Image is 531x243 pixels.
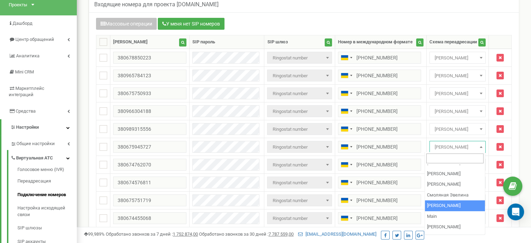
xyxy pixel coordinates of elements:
[338,52,421,64] input: 050 123 4567
[270,160,329,170] span: Ringostat number
[432,53,484,63] span: Мельник Ольга
[432,124,484,134] span: Дегнера Мирослава
[267,159,332,171] span: Ringostat number
[17,174,77,188] a: Переадресация
[270,71,329,81] span: Ringostat number
[425,211,485,222] li: Main
[425,169,485,179] li: [PERSON_NAME]
[267,87,332,99] span: Ringostat number
[338,177,354,188] div: Telephone country code
[16,141,55,147] span: Общие настройки
[338,177,421,188] input: 050 123 4567
[338,141,421,153] input: 050 123 4567
[84,231,105,237] span: 99,989%
[1,119,77,136] a: Настройки
[338,70,354,81] div: Telephone country code
[338,70,421,81] input: 050 123 4567
[189,35,264,49] th: SIP пароль
[106,231,198,237] span: Обработано звонков за 7 дней :
[267,52,332,64] span: Ringostat number
[338,141,354,152] div: Telephone country code
[173,231,198,237] u: 1 752 874,00
[432,89,484,99] span: Шевчук Виктория
[17,166,77,175] a: Голосовое меню (IVR)
[507,203,524,220] div: Open Intercom Messenger
[338,159,354,170] div: Telephone country code
[267,212,332,224] span: Ringostat number
[268,231,294,237] u: 7 787 559,00
[17,221,77,235] a: SIP шлюзы
[16,53,39,58] span: Аналитика
[13,21,32,26] span: Дашборд
[298,231,376,237] a: [EMAIL_ADDRESS][DOMAIN_NAME]
[338,159,421,171] input: 050 123 4567
[270,142,329,152] span: Ringostat number
[270,178,329,188] span: Ringostat number
[270,89,329,99] span: Ringostat number
[429,87,486,99] span: Шевчук Виктория
[267,105,332,117] span: Ringostat number
[270,214,329,223] span: Ringostat number
[15,69,34,74] span: Mini CRM
[199,231,294,237] span: Обработано звонков за 30 дней :
[16,108,36,114] span: Средства
[429,105,486,117] span: Оверченко Тетяна
[425,190,485,201] li: Смоляная Эвелина
[270,53,329,63] span: Ringostat number
[425,222,485,233] li: [PERSON_NAME]
[425,179,485,190] li: [PERSON_NAME]
[429,123,486,135] span: Дегнера Мирослава
[267,123,332,135] span: Ringostat number
[425,200,485,211] li: [PERSON_NAME]
[267,177,332,188] span: Ringostat number
[270,124,329,134] span: Ringostat number
[429,70,486,81] span: Гончарова Валерія
[338,105,421,117] input: 050 123 4567
[429,141,486,153] span: Василенко Ксения
[16,124,39,130] span: Настройки
[9,2,27,8] div: Проекты
[267,194,332,206] span: Ringostat number
[338,106,354,117] div: Telephone country code
[338,88,354,99] div: Telephone country code
[270,107,329,116] span: Ringostat number
[432,107,484,116] span: Оверченко Тетяна
[267,141,332,153] span: Ringostat number
[338,194,421,206] input: 050 123 4567
[9,86,44,98] span: Маркетплейс интеграций
[338,87,421,99] input: 050 123 4567
[267,39,288,45] div: SIP шлюз
[338,195,354,206] div: Telephone country code
[10,150,77,164] a: Виртуальная АТС
[432,71,484,81] span: Гончарова Валерія
[158,18,224,30] button: У меня нет SIP номеров
[15,37,54,42] span: Центр обращений
[338,212,421,224] input: 050 123 4567
[338,123,421,135] input: 050 123 4567
[432,142,484,152] span: Василенко Ксения
[16,155,53,162] span: Виртуальная АТС
[338,39,413,45] div: Номер в международном формате
[338,213,354,224] div: Telephone country code
[338,123,354,135] div: Telephone country code
[94,1,219,8] h5: Входящие номера для проекта [DOMAIN_NAME]
[10,136,77,150] a: Общие настройки
[113,39,148,45] div: [PERSON_NAME]
[267,70,332,81] span: Ringostat number
[17,201,77,221] a: Настройка исходящей связи
[338,52,354,63] div: Telephone country code
[429,52,486,64] span: Мельник Ольга
[429,39,477,45] div: Схема переадресации
[17,188,77,202] a: Подключение номеров
[270,196,329,206] span: Ringostat number
[96,18,157,30] button: Массовые операции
